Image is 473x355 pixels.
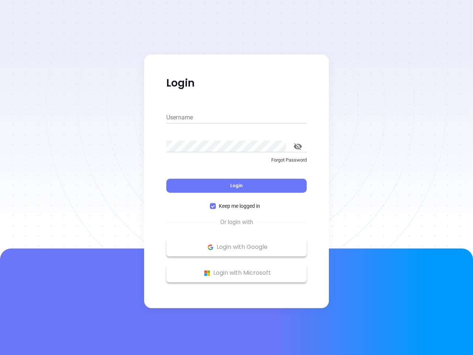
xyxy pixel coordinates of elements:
p: Login with Google [170,241,303,253]
img: Microsoft Logo [203,268,212,278]
img: Google Logo [206,243,215,252]
a: Forgot Password [166,156,307,170]
button: toggle password visibility [289,138,307,155]
button: Login [166,179,307,193]
span: Keep me logged in [216,202,263,210]
p: Forgot Password [166,156,307,164]
button: Google Logo Login with Google [166,238,307,256]
p: Login with Microsoft [170,267,303,278]
span: Login [230,182,243,189]
p: Login [166,77,307,90]
span: Or login with [217,218,257,227]
button: Microsoft Logo Login with Microsoft [166,264,307,282]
